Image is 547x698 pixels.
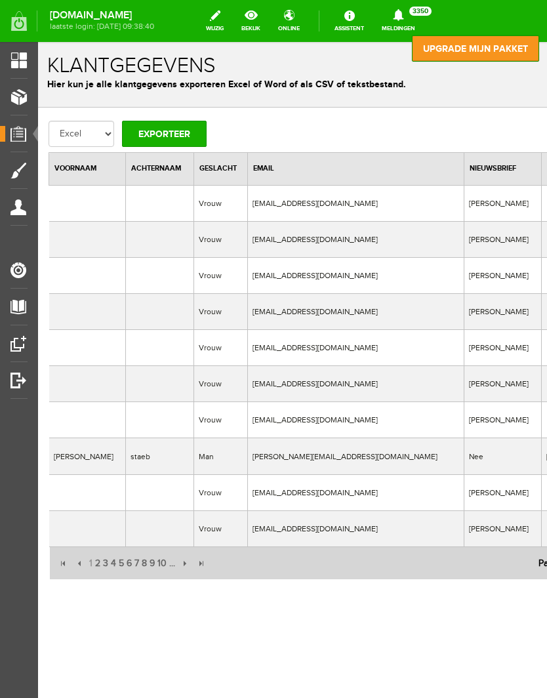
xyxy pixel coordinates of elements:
th: Email [210,111,426,144]
td: [EMAIL_ADDRESS][DOMAIN_NAME] [210,252,426,288]
a: ... [130,508,138,535]
th: Geslacht [155,111,209,144]
td: [PERSON_NAME] [426,360,504,396]
td: [PERSON_NAME] [426,468,504,504]
td: [PERSON_NAME] [426,179,504,215]
th: Achternaam [88,111,155,144]
span: laatste login: [DATE] 09:38:40 [50,23,154,30]
td: [PERSON_NAME] [426,324,504,360]
td: [PERSON_NAME] [11,396,88,432]
strong: [DOMAIN_NAME] [50,12,154,19]
a: Assistent [327,7,372,35]
a: 4 [71,508,79,535]
th: Nieuwsbrief [426,111,504,144]
a: 10 [118,508,130,535]
td: Vrouw [155,360,209,396]
td: [PERSON_NAME][EMAIL_ADDRESS][DOMAIN_NAME] [210,396,426,432]
span: 3350 [409,7,432,16]
td: Nee [426,396,504,432]
td: [PERSON_NAME] [426,252,504,288]
td: [EMAIL_ADDRESS][DOMAIN_NAME] [210,360,426,396]
a: online [270,7,308,35]
td: [EMAIL_ADDRESS][DOMAIN_NAME] [210,143,426,179]
td: staeb [88,396,155,432]
td: [PERSON_NAME] [426,215,504,251]
a: 1 [50,508,56,535]
a: 5 [79,508,87,535]
a: 9 [110,508,118,535]
td: Vrouw [155,432,209,468]
input: Volgende pagina [138,514,153,529]
td: [PERSON_NAME] [426,288,504,324]
td: [EMAIL_ADDRESS][DOMAIN_NAME] [210,179,426,215]
td: Vrouw [155,179,209,215]
a: Meldingen3350 [374,7,423,35]
td: [EMAIL_ADDRESS][DOMAIN_NAME] [210,215,426,251]
td: Vrouw [155,215,209,251]
a: 6 [87,508,95,535]
td: Vrouw [155,288,209,324]
a: wijzig [198,7,232,35]
td: [EMAIL_ADDRESS][DOMAIN_NAME] [210,324,426,360]
td: [EMAIL_ADDRESS][DOMAIN_NAME] [210,432,426,468]
td: Vrouw [155,143,209,179]
a: 8 [102,508,110,535]
th: Voornaam [11,111,88,144]
a: 7 [95,508,102,535]
input: Laatste pagina [155,514,170,529]
td: Man [155,396,209,432]
input: Vorige pagina [35,514,50,529]
td: [EMAIL_ADDRESS][DOMAIN_NAME] [210,288,426,324]
a: bekijk [233,7,268,35]
a: 3 [64,508,71,535]
a: 2 [56,508,64,535]
td: [EMAIL_ADDRESS][DOMAIN_NAME] [210,468,426,504]
td: [PERSON_NAME] [426,432,504,468]
td: Vrouw [155,468,209,504]
input: Exporteer [84,79,169,105]
input: Eerste pagina [18,514,33,529]
td: [PERSON_NAME] [426,143,504,179]
td: Vrouw [155,324,209,360]
a: upgrade mijn pakket [412,35,539,62]
td: Vrouw [155,252,209,288]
